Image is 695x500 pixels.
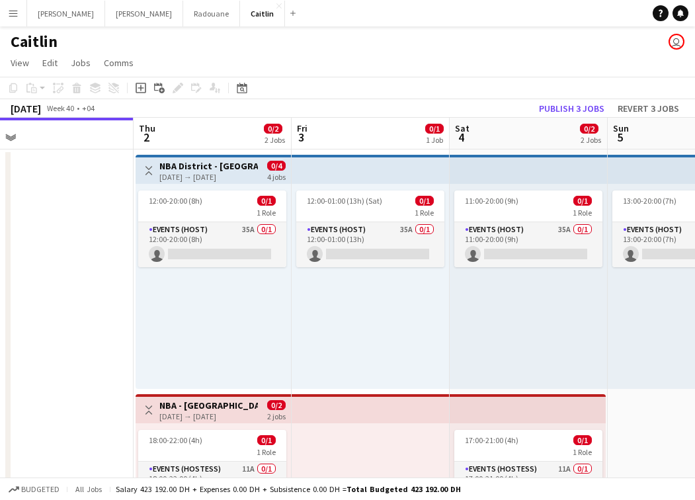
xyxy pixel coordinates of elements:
div: 2 Jobs [265,135,285,145]
span: 0/1 [257,196,276,206]
app-job-card: 12:00-20:00 (8h)0/11 RoleEvents (Host)35A0/112:00-20:00 (8h) [138,190,286,267]
span: Sat [455,122,470,134]
span: Thu [139,122,155,134]
span: 4 [453,130,470,145]
a: View [5,54,34,71]
span: 17:00-21:00 (4h) [465,435,518,445]
div: [DATE] → [DATE] [159,172,258,182]
h1: Caitlin [11,32,58,52]
button: Caitlin [240,1,285,26]
div: 2 Jobs [581,135,601,145]
span: 0/1 [257,435,276,445]
div: 4 jobs [267,171,286,182]
div: Salary 423 192.00 DH + Expenses 0.00 DH + Subsistence 0.00 DH = [116,484,461,494]
app-card-role: Events (Host)35A0/112:00-01:00 (13h) [296,222,444,267]
span: 1 Role [257,208,276,218]
span: 1 Role [415,208,434,218]
span: Comms [104,57,134,69]
span: 1 Role [573,447,592,457]
span: 0/2 [264,124,282,134]
div: +04 [82,103,95,113]
app-card-role: Events (Host)35A0/112:00-20:00 (8h) [138,222,286,267]
button: Budgeted [7,482,61,497]
span: 1 Role [573,208,592,218]
span: 0/1 [415,196,434,206]
app-user-avatar: Caitlin Aldendorff [669,34,684,50]
span: 18:00-22:00 (4h) [149,435,202,445]
h3: NBA - [GEOGRAPHIC_DATA] [159,399,258,411]
div: 1 Job [426,135,443,145]
span: 0/1 [573,435,592,445]
span: Fri [297,122,307,134]
button: [PERSON_NAME] [105,1,183,26]
div: [DATE] → [DATE] [159,411,258,421]
app-job-card: 11:00-20:00 (9h)0/11 RoleEvents (Host)35A0/111:00-20:00 (9h) [454,190,602,267]
span: 12:00-20:00 (8h) [149,196,202,206]
span: View [11,57,29,69]
span: 5 [611,130,629,145]
a: Jobs [65,54,96,71]
span: 0/1 [425,124,444,134]
span: Total Budgeted 423 192.00 DH [347,484,461,494]
button: Radouane [183,1,240,26]
span: All jobs [73,484,104,494]
button: Revert 3 jobs [612,100,684,117]
span: 13:00-20:00 (7h) [623,196,676,206]
span: 11:00-20:00 (9h) [465,196,518,206]
span: Edit [42,57,58,69]
button: Publish 3 jobs [534,100,610,117]
a: Comms [99,54,139,71]
span: 0/2 [267,400,286,410]
button: [PERSON_NAME] [27,1,105,26]
span: Week 40 [44,103,77,113]
span: 0/1 [573,196,592,206]
a: Edit [37,54,63,71]
span: 3 [295,130,307,145]
div: [DATE] [11,102,41,115]
app-card-role: Events (Host)35A0/111:00-20:00 (9h) [454,222,602,267]
span: 0/2 [580,124,598,134]
div: 2 jobs [267,410,286,421]
span: 0/4 [267,161,286,171]
h3: NBA District - [GEOGRAPHIC_DATA] [159,160,258,172]
span: 2 [137,130,155,145]
span: Sun [613,122,629,134]
app-job-card: 12:00-01:00 (13h) (Sat)0/11 RoleEvents (Host)35A0/112:00-01:00 (13h) [296,190,444,267]
span: 1 Role [257,447,276,457]
span: 12:00-01:00 (13h) (Sat) [307,196,382,206]
span: Jobs [71,57,91,69]
span: Budgeted [21,485,60,494]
